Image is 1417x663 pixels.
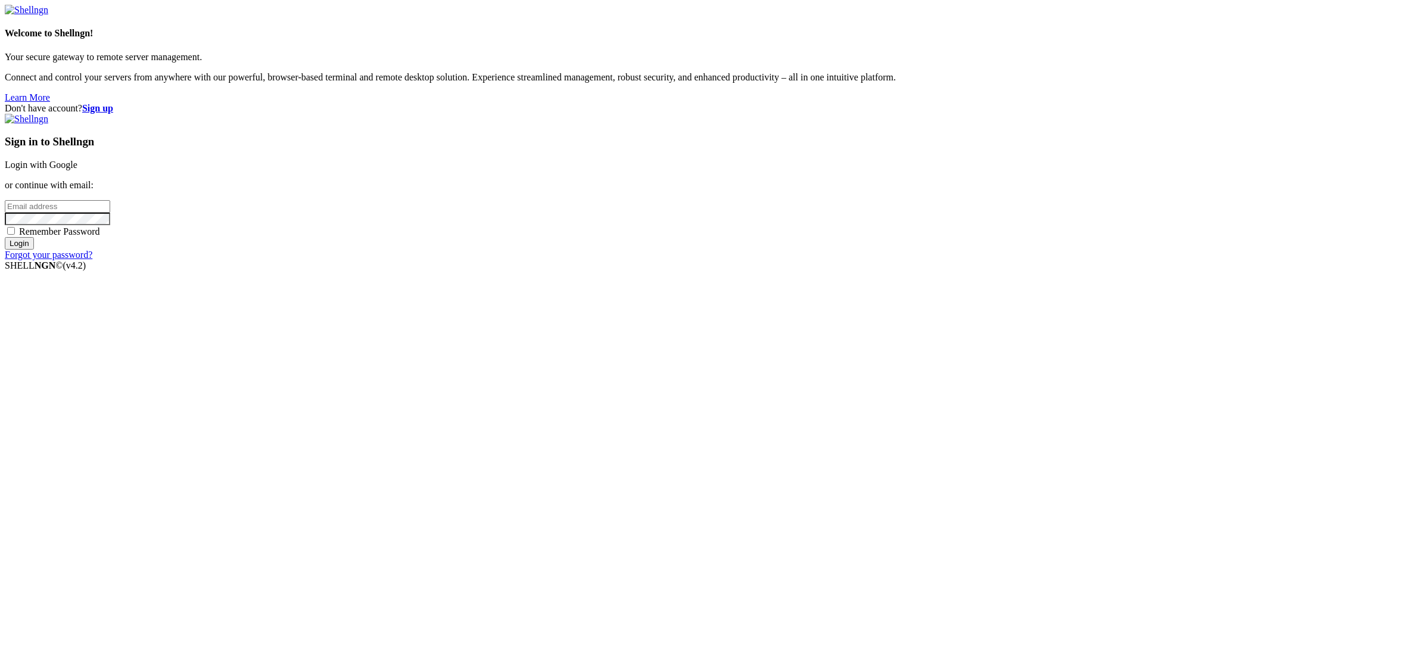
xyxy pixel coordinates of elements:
span: 4.2.0 [63,260,86,270]
a: Sign up [82,103,113,113]
span: SHELL © [5,260,86,270]
input: Login [5,237,34,250]
img: Shellngn [5,5,48,15]
input: Remember Password [7,227,15,235]
p: Your secure gateway to remote server management. [5,52,1412,63]
p: or continue with email: [5,180,1412,191]
img: Shellngn [5,114,48,124]
b: NGN [35,260,56,270]
input: Email address [5,200,110,213]
p: Connect and control your servers from anywhere with our powerful, browser-based terminal and remo... [5,72,1412,83]
h3: Sign in to Shellngn [5,135,1412,148]
div: Don't have account? [5,103,1412,114]
h4: Welcome to Shellngn! [5,28,1412,39]
a: Learn More [5,92,50,102]
a: Login with Google [5,160,77,170]
span: Remember Password [19,226,100,236]
a: Forgot your password? [5,250,92,260]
